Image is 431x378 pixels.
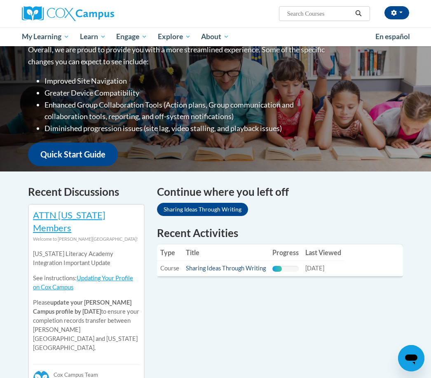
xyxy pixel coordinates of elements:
a: About [196,27,235,46]
p: Overall, we are proud to provide you with a more streamlined experience. Some of the specific cha... [28,44,327,68]
a: Cox Campus [22,6,143,21]
iframe: Button to launch messaging window [398,345,424,371]
li: Greater Device Compatibility [45,87,327,99]
span: Learn [80,32,106,42]
a: Sharing Ideas Through Writing [186,265,266,272]
span: Course [160,265,179,272]
li: Diminished progression issues (site lag, video stalling, and playback issues) [45,122,327,134]
a: Sharing Ideas Through Writing [157,203,248,216]
th: Last Viewed [302,244,344,261]
li: Improved Site Navigation [45,75,327,87]
input: Search Courses [286,9,352,19]
h4: Continue where you left off [157,184,403,200]
button: Search [352,9,365,19]
span: Engage [116,32,147,42]
h1: Recent Activities [157,225,403,240]
a: My Learning [16,27,75,46]
a: Learn [75,27,111,46]
button: Account Settings [384,6,409,19]
div: Please to ensure your completion records transfer between [PERSON_NAME][GEOGRAPHIC_DATA] and [US_... [33,244,140,359]
a: En español [370,28,415,45]
th: Type [157,244,183,261]
p: [US_STATE] Literacy Academy Integration Important Update [33,249,140,268]
h4: Recent Discussions [28,184,145,200]
div: Main menu [16,27,415,46]
span: Explore [158,32,191,42]
span: [DATE] [305,265,324,272]
th: Title [183,244,269,261]
b: update your [PERSON_NAME] Campus profile by [DATE] [33,299,131,315]
img: Cox Campus [22,6,114,21]
a: Updating Your Profile on Cox Campus [33,275,133,291]
div: Welcome to [PERSON_NAME][GEOGRAPHIC_DATA]! [33,235,140,244]
a: Engage [111,27,152,46]
span: En español [375,32,410,41]
th: Progress [269,244,302,261]
a: Quick Start Guide [28,143,118,166]
a: ATTN [US_STATE] Members [33,209,105,233]
p: See instructions: [33,274,140,292]
span: About [201,32,229,42]
div: Progress, % [272,266,282,272]
li: Enhanced Group Collaboration Tools (Action plans, Group communication and collaboration tools, re... [45,99,327,123]
a: Explore [152,27,196,46]
span: My Learning [22,32,69,42]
